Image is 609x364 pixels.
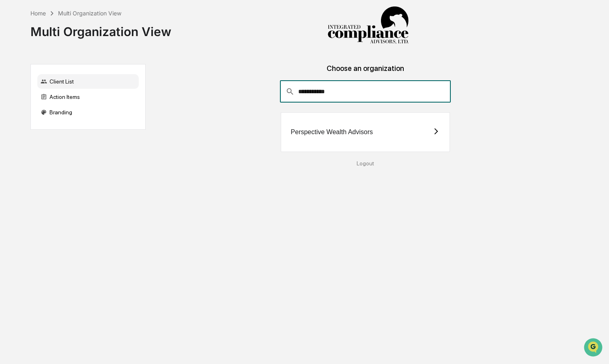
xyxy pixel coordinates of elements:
[67,102,101,110] span: Attestations
[57,137,98,143] a: Powered byPylon
[30,10,46,17] div: Home
[152,160,579,167] div: Logout
[81,137,98,143] span: Pylon
[58,10,121,17] div: Multi Organization View
[327,6,409,45] img: Integrated Compliance Advisors
[5,114,54,129] a: 🔎Data Lookup
[37,74,139,89] div: Client List
[16,102,52,110] span: Preclearance
[37,105,139,120] div: Branding
[28,62,133,70] div: Start new chat
[291,128,373,136] div: Perspective Wealth Advisors
[138,64,148,74] button: Start new chat
[28,70,103,77] div: We're available if you need us!
[37,90,139,104] div: Action Items
[8,103,15,109] div: 🖐️
[280,81,450,103] div: consultant-dashboard__filter-organizations-search-bar
[152,64,579,81] div: Choose an organization
[5,99,56,113] a: 🖐️Preclearance
[8,118,15,125] div: 🔎
[8,17,148,30] p: How can we help?
[8,62,23,77] img: 1746055101610-c473b297-6a78-478c-a979-82029cc54cd1
[16,118,51,126] span: Data Lookup
[30,18,171,39] div: Multi Organization View
[56,99,104,113] a: 🗄️Attestations
[583,337,605,359] iframe: Open customer support
[59,103,65,109] div: 🗄️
